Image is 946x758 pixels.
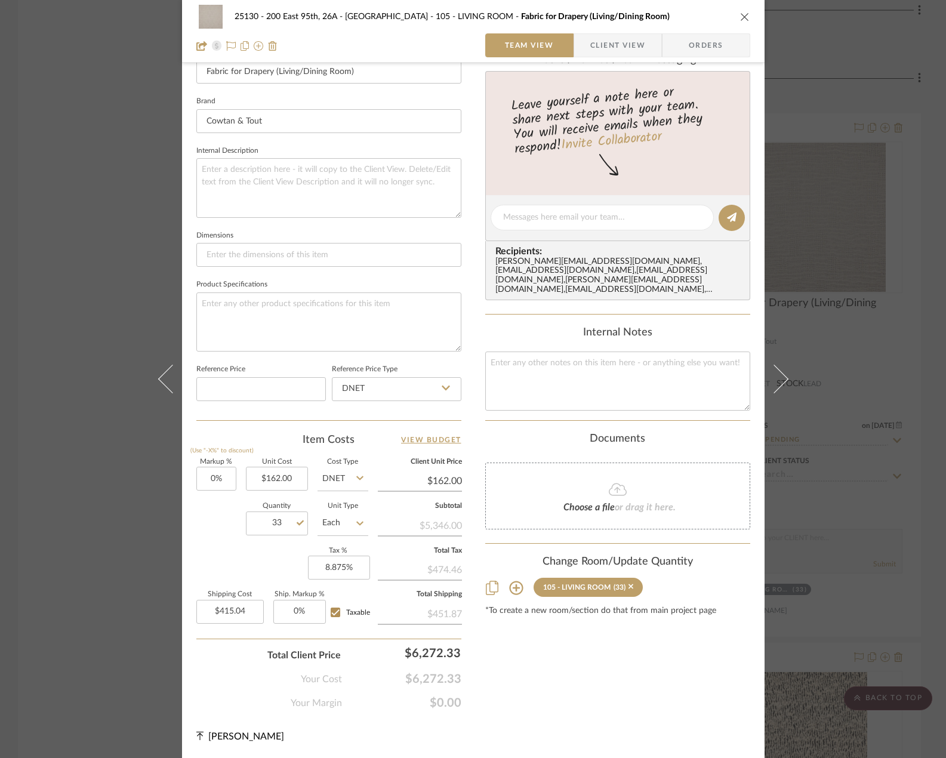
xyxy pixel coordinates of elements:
label: Shipping Cost [196,591,264,597]
label: Reference Price [196,366,245,372]
span: or drag it here. [615,503,676,512]
div: 105 - LIVING ROOM [543,583,611,591]
span: Client View [590,33,645,57]
span: Orders [676,33,737,57]
span: 25130 - 200 East 95th, 26A - [GEOGRAPHIC_DATA] [235,13,436,21]
div: $5,346.00 [378,514,462,535]
label: Quantity [246,503,308,509]
img: b66d8bc0-80b1-424e-9a72-6fc644b8710c_48x40.jpg [196,5,225,29]
label: Reference Price Type [332,366,397,372]
label: Markup % [196,459,236,465]
label: Tax % [308,548,368,554]
span: Team View [505,33,554,57]
input: Enter Item Name [196,60,461,84]
img: Remove from project [268,41,278,51]
label: Dimensions [196,233,233,239]
label: Cost Type [318,459,368,465]
label: Unit Cost [246,459,308,465]
span: Total Client Price [267,648,341,663]
span: Your Cost [301,672,342,686]
label: Ship. Markup % [273,591,326,597]
label: Unit Type [318,503,368,509]
div: *To create a new room/section do that from main project page [485,606,750,616]
label: Brand [196,98,215,104]
span: $0.00 [342,696,461,710]
input: Enter Brand [196,109,461,133]
a: View Budget [401,433,461,447]
span: Recipients: [495,246,745,257]
label: Internal Description [196,148,258,154]
div: $474.46 [378,558,462,580]
label: Subtotal [378,503,462,509]
span: Choose a file [563,503,615,512]
label: Client Unit Price [378,459,462,465]
span: Your Margin [291,696,342,710]
span: 105 - LIVING ROOM [436,13,521,21]
label: Total Shipping [378,591,462,597]
div: Change Room/Update Quantity [485,556,750,569]
button: close [739,11,750,22]
span: $6,272.33 [342,672,461,686]
span: Taxable [346,609,370,616]
div: [PERSON_NAME][EMAIL_ADDRESS][DOMAIN_NAME] , [EMAIL_ADDRESS][DOMAIN_NAME] , [EMAIL_ADDRESS][DOMAIN... [495,257,745,295]
div: Documents [485,433,750,446]
span: Fabric for Drapery (Living/Dining Room) [521,13,670,21]
label: Product Specifications [196,282,267,288]
div: Item Costs [196,433,461,447]
div: $6,272.33 [347,641,466,665]
span: [PERSON_NAME] [208,732,284,741]
input: Enter the dimensions of this item [196,243,461,267]
div: $451.87 [378,602,462,624]
span: Tasks / To-Dos / [539,54,617,65]
div: Leave yourself a note here or share next steps with your team. You will receive emails when they ... [483,79,751,159]
label: Total Tax [378,548,462,554]
div: Internal Notes [485,326,750,340]
div: (33) [614,583,625,591]
a: Invite Collaborator [560,127,662,156]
